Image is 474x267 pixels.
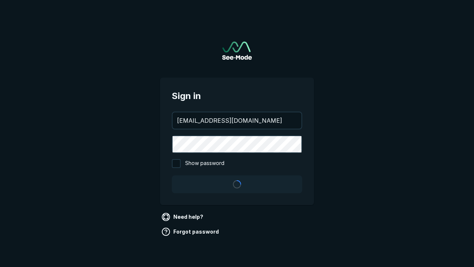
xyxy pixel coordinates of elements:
a: Need help? [160,211,206,223]
a: Go to sign in [222,42,252,60]
a: Forgot password [160,226,222,238]
span: Show password [185,159,224,168]
input: your@email.com [173,112,301,129]
span: Sign in [172,89,302,103]
img: See-Mode Logo [222,42,252,60]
